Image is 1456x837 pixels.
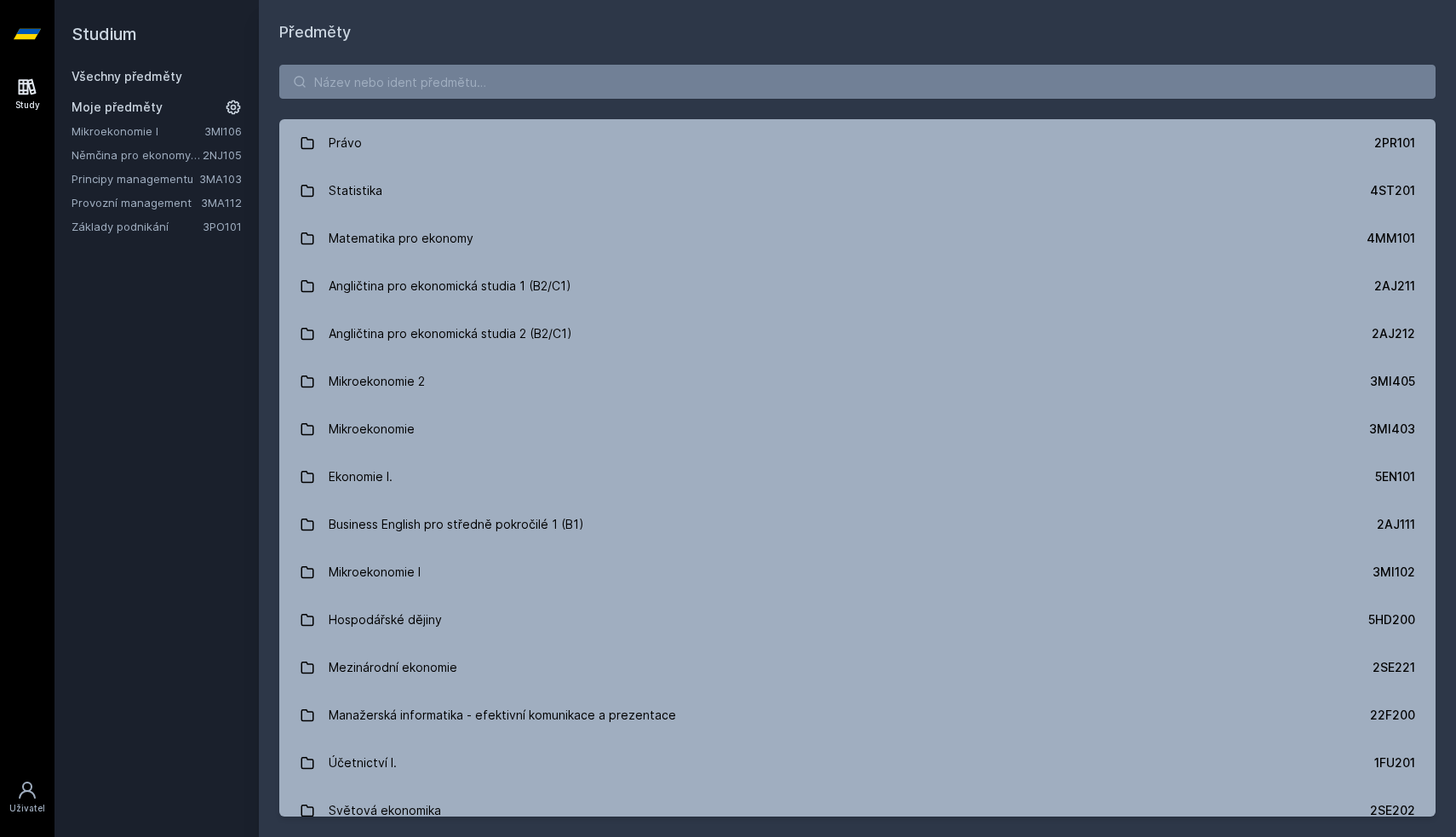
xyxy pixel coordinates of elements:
[72,170,199,187] a: Principy managementu
[329,603,442,637] div: Hospodářské dějiny
[1374,754,1415,771] div: 1FU201
[329,555,421,589] div: Mikroekonomie I
[3,68,51,120] a: Study
[279,596,1436,644] a: Hospodářské dějiny 5HD200
[203,220,242,233] a: 3PO101
[329,412,415,446] div: Mikroekonomie
[279,215,1436,262] a: Matematika pro ekonomy 4MM101
[1369,421,1415,438] div: 3MI403
[1375,468,1415,485] div: 5EN101
[1373,659,1415,676] div: 2SE221
[1370,182,1415,199] div: 4ST201
[1372,325,1415,342] div: 2AJ212
[329,269,571,303] div: Angličtina pro ekonomická studia 1 (B2/C1)
[1374,135,1415,152] div: 2PR101
[1377,516,1415,533] div: 2AJ111
[204,124,242,138] a: 3MI106
[1368,611,1415,628] div: 5HD200
[279,310,1436,358] a: Angličtina pro ekonomická studia 2 (B2/C1) 2AJ212
[203,148,242,162] a: 2NJ105
[279,20,1436,44] h1: Předměty
[1370,707,1415,724] div: 22F200
[1367,230,1415,247] div: 4MM101
[329,507,584,542] div: Business English pro středně pokročilé 1 (B1)
[199,172,242,186] a: 3MA103
[279,787,1436,834] a: Světová ekonomika 2SE202
[329,126,362,160] div: Právo
[279,65,1436,99] input: Název nebo ident předmětu…
[279,691,1436,739] a: Manažerská informatika - efektivní komunikace a prezentace 22F200
[329,746,397,780] div: Účetnictví I.
[3,771,51,823] a: Uživatel
[279,358,1436,405] a: Mikroekonomie 2 3MI405
[279,548,1436,596] a: Mikroekonomie I 3MI102
[329,221,473,255] div: Matematika pro ekonomy
[329,317,572,351] div: Angličtina pro ekonomická studia 2 (B2/C1)
[279,739,1436,787] a: Účetnictví I. 1FU201
[72,69,182,83] a: Všechny předměty
[72,146,203,163] a: Němčina pro ekonomy - středně pokročilá úroveň 1 (A2/B1)
[1374,278,1415,295] div: 2AJ211
[201,196,242,209] a: 3MA112
[72,194,201,211] a: Provozní management
[329,364,425,398] div: Mikroekonomie 2
[329,460,393,494] div: Ekonomie I.
[279,644,1436,691] a: Mezinárodní ekonomie 2SE221
[279,501,1436,548] a: Business English pro středně pokročilé 1 (B1) 2AJ111
[72,123,204,140] a: Mikroekonomie I
[279,262,1436,310] a: Angličtina pro ekonomická studia 1 (B2/C1) 2AJ211
[15,99,40,112] div: Study
[329,794,441,828] div: Světová ekonomika
[279,119,1436,167] a: Právo 2PR101
[9,802,45,815] div: Uživatel
[72,218,203,235] a: Základy podnikání
[329,651,457,685] div: Mezinárodní ekonomie
[1370,802,1415,819] div: 2SE202
[279,167,1436,215] a: Statistika 4ST201
[329,698,676,732] div: Manažerská informatika - efektivní komunikace a prezentace
[72,99,163,116] span: Moje předměty
[329,174,382,208] div: Statistika
[279,405,1436,453] a: Mikroekonomie 3MI403
[1370,373,1415,390] div: 3MI405
[279,453,1436,501] a: Ekonomie I. 5EN101
[1373,564,1415,581] div: 3MI102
